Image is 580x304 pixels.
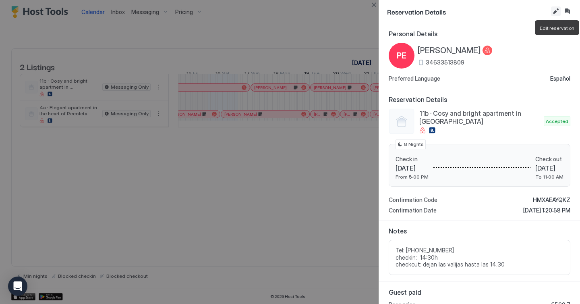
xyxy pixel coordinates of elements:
[396,156,429,163] span: Check in
[389,75,440,82] span: Preferred Language
[389,96,570,104] span: Reservation Details
[389,207,437,214] span: Confirmation Date
[389,196,437,204] span: Confirmation Code
[535,164,563,172] span: [DATE]
[8,277,27,296] div: Open Intercom Messenger
[533,196,570,204] span: HMXAEAYQKZ
[523,207,570,214] span: [DATE] 1:20:58 PM
[396,174,429,180] span: From 5:00 PM
[535,156,563,163] span: Check out
[551,6,561,16] button: Edit reservation
[550,75,570,82] span: Español
[397,50,406,62] span: PE
[389,30,570,38] span: Personal Details
[389,288,570,296] span: Guest paid
[404,141,424,148] span: 8 Nights
[562,6,572,16] button: Inbox
[419,109,541,125] span: 11b · Cosy and bright apartment in [GEOGRAPHIC_DATA]
[418,46,481,56] span: [PERSON_NAME]
[389,227,570,235] span: Notes
[535,174,563,180] span: To 11:00 AM
[387,6,549,17] span: Reservation Details
[540,25,574,31] span: Edit reservation
[426,59,464,66] span: 34633513809
[396,247,563,268] span: Tel: [PHONE_NUMBER] checkin: 14:30h checkout: dejan las valijas hasta las 14.30
[546,118,568,125] span: Accepted
[396,164,429,172] span: [DATE]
